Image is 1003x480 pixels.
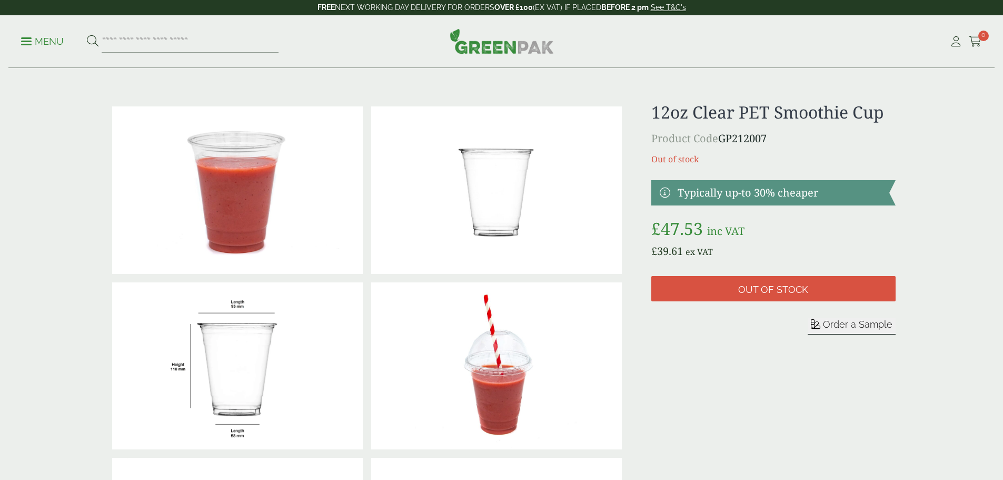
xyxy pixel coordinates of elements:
p: Out of stock [651,153,895,165]
strong: FREE [317,3,335,12]
bdi: 47.53 [651,217,703,240]
p: Menu [21,35,64,48]
i: My Account [949,36,962,47]
a: 0 [969,34,982,50]
img: 12oz PET Smoothie Cup With Raspberry Smoothie With Domed Lid With Hole And Straw [371,282,622,450]
span: 0 [978,31,989,41]
span: £ [651,244,657,258]
span: ex VAT [686,246,713,258]
span: £ [651,217,661,240]
a: Menu [21,35,64,46]
i: Cart [969,36,982,47]
span: inc VAT [707,224,744,238]
span: Order a Sample [823,319,892,330]
span: Product Code [651,131,718,145]
button: Order a Sample [808,318,896,335]
img: GreenPak Supplies [450,28,554,54]
strong: BEFORE 2 pm [601,3,649,12]
img: 12oz Clear PET Smoothie Cup 0 [371,106,622,274]
span: Out of stock [738,284,808,296]
bdi: 39.61 [651,244,683,258]
a: See T&C's [651,3,686,12]
img: 12oz Smoothie [112,282,363,450]
h1: 12oz Clear PET Smoothie Cup [651,102,895,122]
p: GP212007 [651,131,895,146]
img: 12oz PET Smoothie Cup With Raspberry Smoothie No Lid [112,106,363,274]
strong: OVER £100 [494,3,533,12]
